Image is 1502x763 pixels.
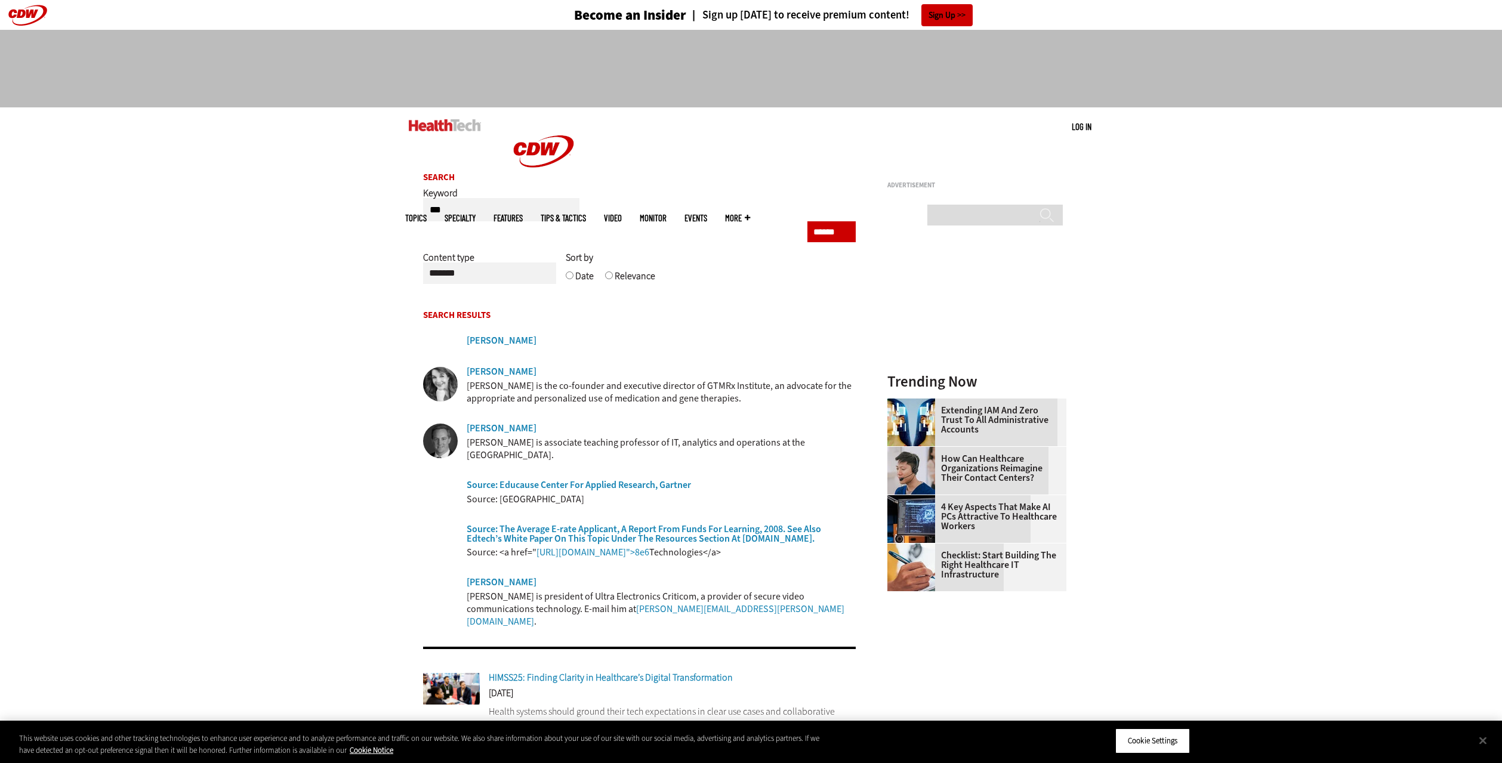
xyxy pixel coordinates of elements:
p: [PERSON_NAME] is associate teaching professor of IT, analytics and operations at the [GEOGRAPHIC_... [467,436,856,461]
div: [DATE] [423,688,856,704]
a: Features [494,214,523,223]
img: Home [409,119,481,131]
a: MonITor [640,214,667,223]
a: Desktop monitor with brain AI concept [887,495,941,505]
button: Close [1470,727,1496,753]
a: abstract image of woman with pixelated face [887,399,941,408]
h2: Search Results [423,311,856,320]
a: Video [604,214,622,223]
img: Katherine Herring Capps [423,367,458,401]
a: Log in [1072,121,1091,132]
a: [PERSON_NAME] [467,336,536,345]
a: Tips & Tactics [541,214,586,223]
a: Sign Up [921,4,973,26]
a: Source: Educause Center For Applied Research, Gartner [467,480,691,490]
iframe: advertisement [887,193,1066,342]
span: Specialty [445,214,476,223]
span: Topics [405,214,427,223]
iframe: advertisement [534,42,969,95]
a: CDW [499,186,588,199]
img: Mike Chapple [423,424,458,458]
a: How Can Healthcare Organizations Reimagine Their Contact Centers? [887,454,1059,483]
img: Healthcare contact center [887,447,935,495]
img: Person with a clipboard checking a list [887,543,935,591]
a: HIMSS25: Finding Clarity in Healthcare’s Digital Transformation [489,671,733,684]
a: 4 Key Aspects That Make AI PCs Attractive to Healthcare Workers [887,502,1059,531]
a: Person with a clipboard checking a list [887,543,941,553]
div: User menu [1072,121,1091,133]
a: [PERSON_NAME] [467,577,536,587]
p: [PERSON_NAME] is the co-founder and executive director of GTMRx Institute, an advocate for the ap... [467,379,856,404]
label: Date [575,270,594,291]
button: Cookie Settings [1115,728,1190,753]
img: HIMSS25 attendees network on exhibit floor [423,673,480,705]
a: Events [684,214,707,223]
a: Sign up [DATE] to receive premium content! [686,10,909,21]
a: Source: The Average E-rate Applicant, A Report From Funds For Learning, 2008. See Also Edtech’s W... [467,524,853,543]
a: [PERSON_NAME] [467,367,536,376]
a: Checklist: Start Building the Right Healthcare IT Infrastructure [887,551,1059,579]
span: Sort by [566,251,593,264]
p: Source: <a href=" Technologies</a> [467,546,721,558]
a: [PERSON_NAME][EMAIL_ADDRESS][PERSON_NAME][DOMAIN_NAME] [467,603,844,628]
p: [PERSON_NAME] is president of Ultra Electronics Criticom, a provider of secure video communicatio... [467,590,856,628]
img: abstract image of woman with pixelated face [887,399,935,446]
a: Extending IAM and Zero Trust to All Administrative Accounts [887,406,1059,434]
p: Health systems should ground their tech expectations in clear use cases and collaborative educati... [423,704,856,734]
img: Home [499,107,588,196]
span: More [725,214,750,223]
h3: Become an Insider [574,8,686,22]
a: More information about your privacy [350,745,393,755]
label: Content type [423,251,474,273]
a: Become an Insider [529,8,686,22]
div: This website uses cookies and other tracking technologies to enhance user experience and to analy... [19,733,826,756]
h3: Trending Now [887,374,1066,389]
a: Healthcare contact center [887,447,941,456]
img: Desktop monitor with brain AI concept [887,495,935,543]
a: [URL][DOMAIN_NAME]">8e6 [536,546,649,558]
a: [PERSON_NAME] [467,424,536,433]
p: Source: [GEOGRAPHIC_DATA] [467,493,584,505]
label: Relevance [615,270,655,291]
